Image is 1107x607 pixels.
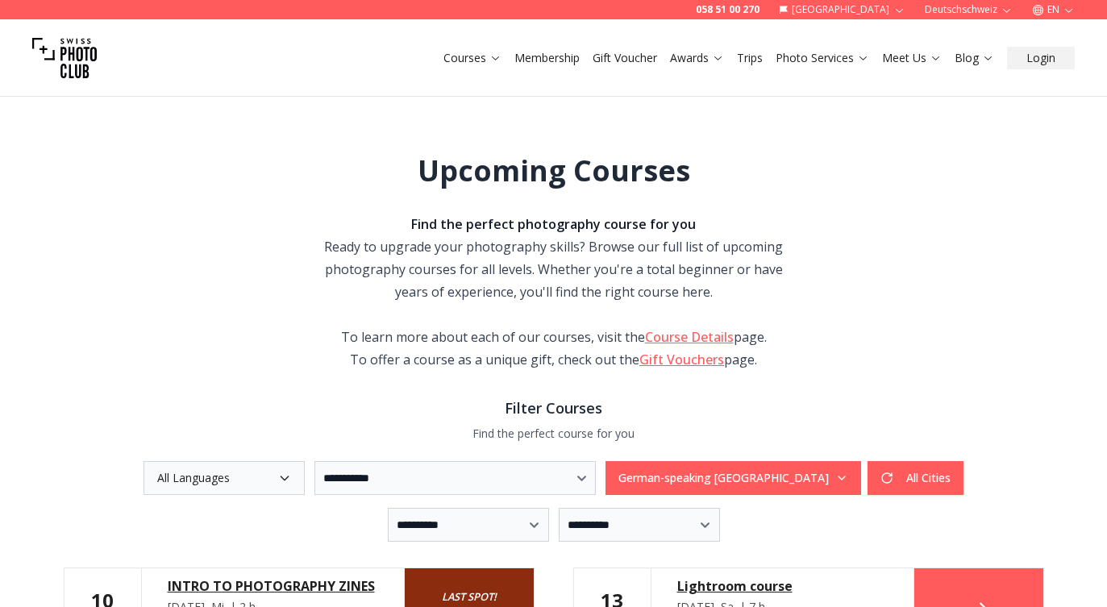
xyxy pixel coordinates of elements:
[514,50,580,66] a: Membership
[64,426,1044,442] p: Find the perfect course for you
[677,576,888,596] a: Lightroom course
[442,589,497,605] small: Last spot!
[418,155,690,187] h1: Upcoming Courses
[32,26,97,90] img: Swiss photo club
[322,326,786,371] div: To learn more about each of our courses, visit the page. To offer a course as a unique gift, chec...
[730,47,769,69] button: Trips
[411,215,696,233] strong: Find the perfect photography course for you
[322,213,786,303] div: Ready to upgrade your photography skills? Browse our full list of upcoming photography courses fo...
[955,50,994,66] a: Blog
[769,47,876,69] button: Photo Services
[1007,47,1075,69] button: Login
[593,50,657,66] a: Gift Voucher
[876,47,948,69] button: Meet Us
[606,461,861,495] button: German-speaking [GEOGRAPHIC_DATA]
[882,50,942,66] a: Meet Us
[868,461,963,495] button: All Cities
[664,47,730,69] button: Awards
[508,47,586,69] button: Membership
[586,47,664,69] button: Gift Voucher
[670,50,724,66] a: Awards
[948,47,1001,69] button: Blog
[639,351,724,368] a: Gift Vouchers
[776,50,869,66] a: Photo Services
[443,50,501,66] a: Courses
[696,3,760,16] a: 058 51 00 270
[168,576,378,596] a: INTRO TO PHOTOGRAPHY ZINES
[437,47,508,69] button: Courses
[737,50,763,66] a: Trips
[645,328,734,346] a: Course Details
[144,461,305,495] button: All Languages
[64,397,1044,419] h3: Filter Courses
